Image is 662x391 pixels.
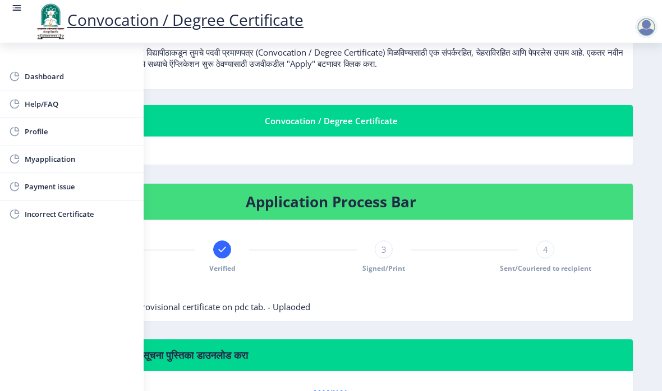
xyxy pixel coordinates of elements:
[25,207,135,221] span: Incorrect Certificate
[25,180,135,193] span: Payment issue
[34,9,304,30] a: Convocation / Degree Certificate
[43,301,310,312] span: Remarks: Please upload provisional certificate on pdc tab. - Uplaoded
[500,263,591,273] span: Sent/Couriered to recipient
[34,24,628,69] p: पुण्यश्लोक अहिल्यादेवी होळकर सोलापूर विद्यापीठाकडून तुमचे पदवी प्रमाणपत्र (Convocation / Degree C...
[381,244,387,255] span: 3
[25,125,135,138] span: Profile
[43,193,619,211] h4: Application Process Bar
[43,348,619,362] h6: मदत पाहिजे? कृपया खालील सूचना पुस्तिका डाउनलोड करा
[43,114,619,128] div: Convocation / Degree Certificate
[25,97,135,111] span: Help/FAQ
[209,263,236,273] span: Verified
[34,2,67,40] img: logo
[543,244,548,255] span: 4
[25,70,135,83] span: Dashboard
[25,152,135,166] span: Myapplication
[362,263,405,273] span: Signed/Print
